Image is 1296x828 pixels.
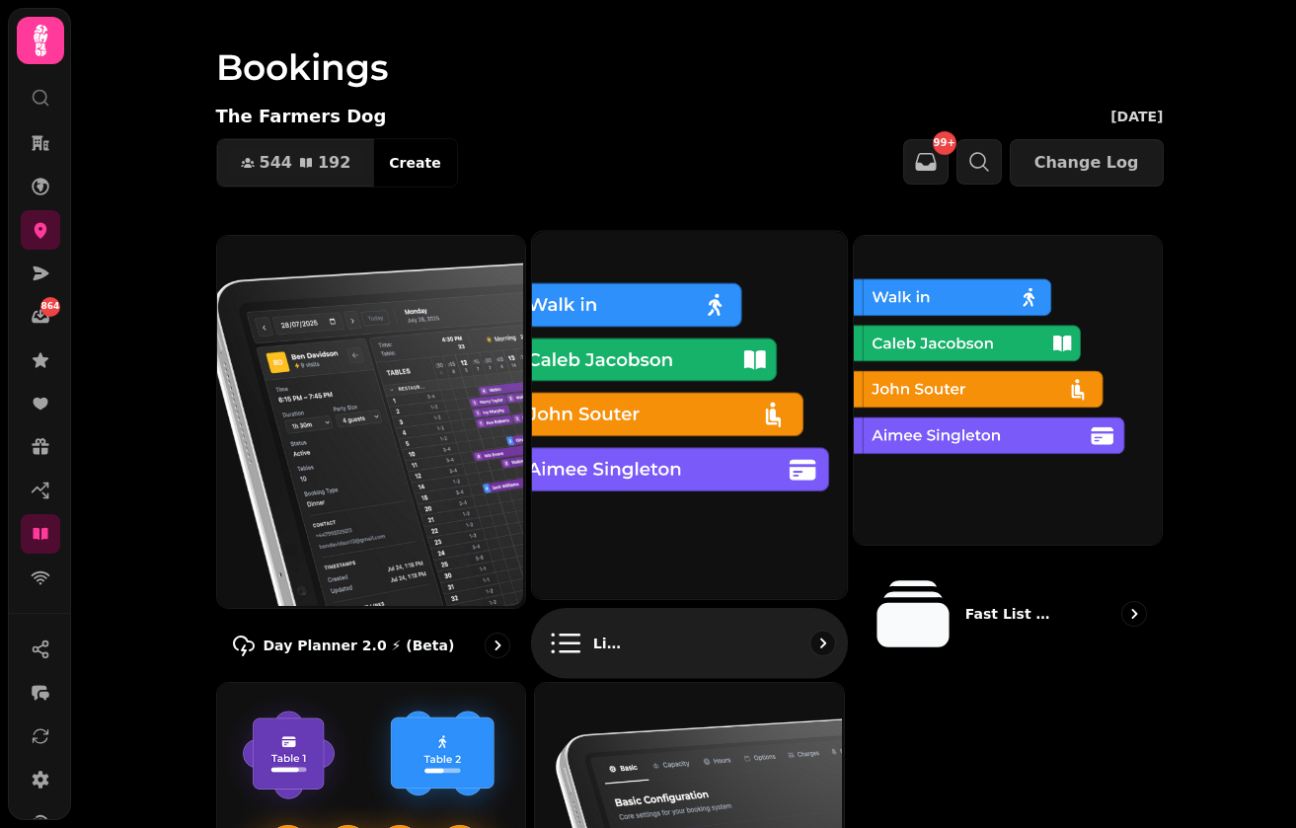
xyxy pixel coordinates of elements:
span: Change Log [1034,155,1139,171]
p: [DATE] [1110,107,1163,126]
p: Day Planner 2.0 ⚡ (Beta) [264,636,455,655]
a: Fast List View ⚡ (New)Fast List View ⚡ (New) [853,235,1164,674]
button: Create [373,139,456,187]
img: Fast List View ⚡ (New) [852,234,1161,543]
svg: go to [812,633,832,652]
span: 192 [318,155,350,171]
button: Change Log [1010,139,1164,187]
p: The Farmers Dog [216,103,387,130]
span: 99+ [934,138,955,148]
span: Create [389,156,440,170]
button: 544192 [217,139,375,187]
img: Day Planner 2.0 ⚡ (Beta) [215,234,524,606]
a: 864 [21,297,60,337]
p: Fast List View ⚡ (New) [965,604,1050,624]
span: 544 [260,155,292,171]
span: 864 [41,300,60,314]
svg: go to [1124,604,1144,624]
p: List view [593,633,628,652]
a: List viewList view [531,231,848,679]
svg: go to [488,636,507,655]
a: Day Planner 2.0 ⚡ (Beta)Day Planner 2.0 ⚡ (Beta) [216,235,527,674]
img: List view [530,230,845,597]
